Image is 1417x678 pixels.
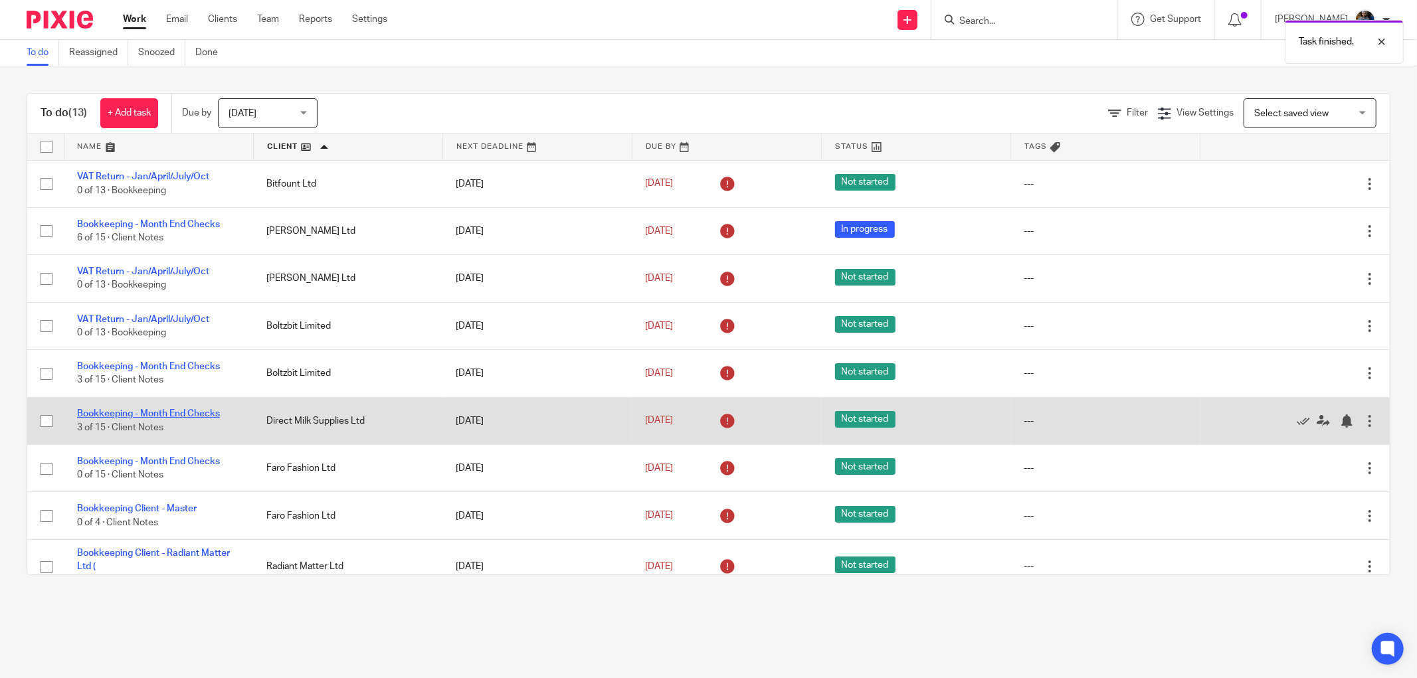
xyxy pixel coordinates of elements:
span: 0 of 13 · Bookkeeping [77,281,166,290]
a: Bookkeeping Client - Master [77,504,197,513]
span: [DATE] [645,274,673,283]
td: [DATE] [442,397,632,444]
div: --- [1024,560,1187,573]
span: 0 of 13 · Bookkeeping [77,328,166,337]
div: --- [1024,367,1187,380]
td: Faro Fashion Ltd [253,492,442,539]
span: Not started [835,411,896,428]
a: Bookkeeping - Month End Checks [77,220,220,229]
span: 0 of 13 · Bookkeeping [77,186,166,195]
span: Select saved view [1254,109,1329,118]
a: Email [166,13,188,26]
div: --- [1024,224,1187,238]
span: Filter [1127,108,1148,118]
span: 3 of 15 · Client Notes [77,423,163,432]
img: Pixie [27,11,93,29]
td: [PERSON_NAME] Ltd [253,255,442,302]
a: Bookkeeping - Month End Checks [77,362,220,371]
span: 0 of 4 · Client Notes [77,518,158,527]
td: Boltzbit Limited [253,350,442,397]
a: Bookkeeping - Month End Checks [77,457,220,466]
a: To do [27,40,59,66]
span: [DATE] [645,562,673,571]
span: Tags [1024,143,1047,150]
div: --- [1024,319,1187,333]
a: Mark as done [1297,414,1317,428]
span: (13) [68,108,87,118]
img: Jaskaran%20Singh.jpeg [1355,9,1376,31]
a: Bookkeeping Client - Radiant Matter Ltd ( [77,549,230,571]
div: --- [1024,177,1187,191]
td: [DATE] [442,445,632,492]
span: Not started [835,174,896,191]
p: Due by [182,106,211,120]
span: 0 of 15 · Client Notes [77,470,163,479]
span: Not started [835,316,896,333]
td: [PERSON_NAME] Ltd [253,207,442,254]
a: Snoozed [138,40,185,66]
span: Not started [835,363,896,380]
span: [DATE] [645,226,673,236]
span: 6 of 15 · Client Notes [77,233,163,242]
td: [DATE] [442,160,632,207]
a: VAT Return - Jan/April/July/Oct [77,315,209,324]
a: + Add task [100,98,158,128]
a: VAT Return - Jan/April/July/Oct [77,267,209,276]
a: Team [257,13,279,26]
td: Radiant Matter Ltd [253,539,442,594]
div: --- [1024,414,1187,428]
td: [DATE] [442,302,632,349]
span: [DATE] [645,464,673,473]
div: --- [1024,462,1187,475]
span: View Settings [1177,108,1234,118]
span: [DATE] [645,511,673,520]
div: --- [1024,509,1187,523]
span: Not started [835,506,896,523]
a: Reassigned [69,40,128,66]
span: 3 of 15 · Client Notes [77,376,163,385]
a: Done [195,40,228,66]
td: [DATE] [442,350,632,397]
span: [DATE] [645,416,673,426]
a: Reports [299,13,332,26]
span: [DATE] [645,369,673,378]
td: [DATE] [442,207,632,254]
a: Work [123,13,146,26]
span: [DATE] [229,109,256,118]
span: [DATE] [645,179,673,189]
a: Bookkeeping - Month End Checks [77,409,220,418]
p: Task finished. [1299,35,1354,48]
td: [DATE] [442,539,632,594]
h1: To do [41,106,87,120]
span: [DATE] [645,321,673,331]
div: --- [1024,272,1187,285]
td: Direct Milk Supplies Ltd [253,397,442,444]
td: [DATE] [442,492,632,539]
span: Not started [835,458,896,475]
td: Bitfount Ltd [253,160,442,207]
a: Settings [352,13,387,26]
td: Faro Fashion Ltd [253,445,442,492]
td: [DATE] [442,255,632,302]
span: In progress [835,221,895,238]
span: Not started [835,556,896,573]
td: Boltzbit Limited [253,302,442,349]
span: Not started [835,269,896,286]
a: Clients [208,13,237,26]
a: VAT Return - Jan/April/July/Oct [77,172,209,181]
